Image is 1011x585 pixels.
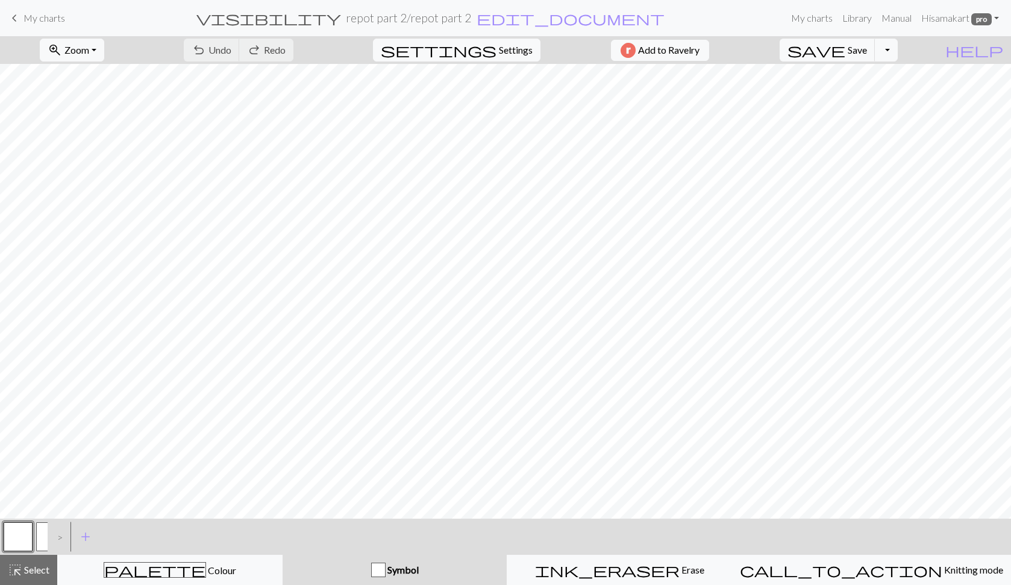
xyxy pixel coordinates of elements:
span: add [78,528,93,545]
button: SettingsSettings [373,39,540,62]
span: call_to_action [740,561,942,578]
span: Add to Ravelry [638,43,700,58]
button: Save [780,39,875,62]
button: Zoom [40,39,104,62]
span: highlight_alt [8,561,22,578]
h2: repot part 2 / repot part 2 [346,11,471,25]
span: keyboard_arrow_left [7,10,22,27]
span: Zoom [64,44,89,55]
span: visibility [196,10,341,27]
img: Ravelry [621,43,636,58]
span: My charts [23,12,65,24]
span: Knitting mode [942,564,1003,575]
span: zoom_in [48,42,62,58]
span: palette [104,561,205,578]
span: ink_eraser [535,561,680,578]
span: Colour [206,564,236,576]
i: Settings [381,43,496,57]
span: help [945,42,1003,58]
button: Colour [57,555,283,585]
a: My charts [786,6,837,30]
button: Add to Ravelry [611,40,709,61]
button: k [36,522,65,551]
span: save [787,42,845,58]
span: settings [381,42,496,58]
button: Symbol [283,555,507,585]
a: Hisamakart pro [916,6,1004,30]
span: pro [971,13,992,25]
a: Library [837,6,877,30]
div: > [48,520,67,553]
span: edit_document [477,10,665,27]
span: Settings [499,43,533,57]
a: Manual [877,6,916,30]
span: Save [848,44,867,55]
span: Select [22,564,49,575]
span: Symbol [386,564,419,575]
button: Erase [507,555,732,585]
span: Erase [680,564,704,575]
button: Knitting mode [732,555,1011,585]
a: My charts [7,8,65,28]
